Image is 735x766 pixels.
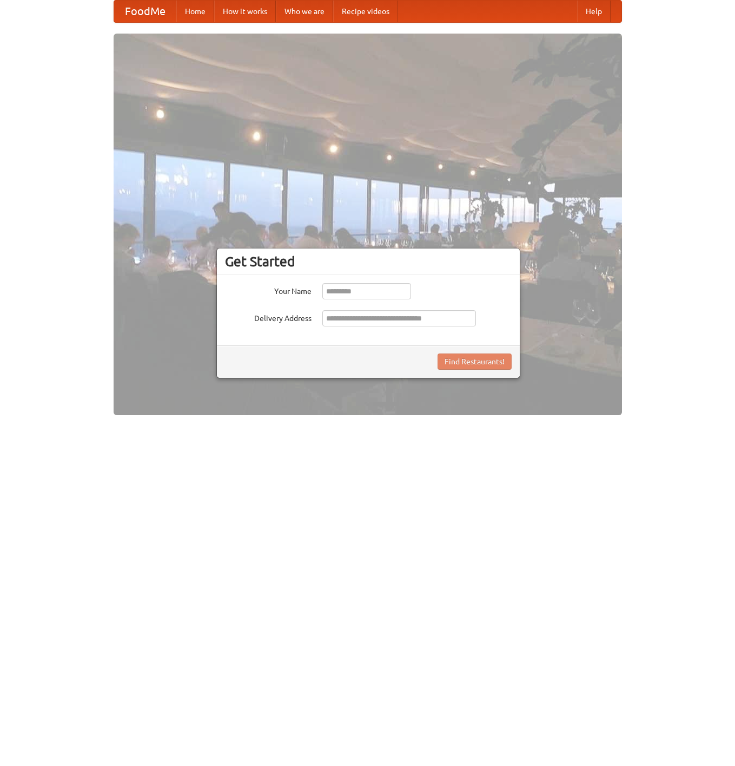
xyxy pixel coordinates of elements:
[176,1,214,22] a: Home
[333,1,398,22] a: Recipe videos
[114,1,176,22] a: FoodMe
[214,1,276,22] a: How it works
[225,253,512,270] h3: Get Started
[276,1,333,22] a: Who we are
[225,310,312,324] label: Delivery Address
[225,283,312,297] label: Your Name
[577,1,611,22] a: Help
[438,353,512,370] button: Find Restaurants!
